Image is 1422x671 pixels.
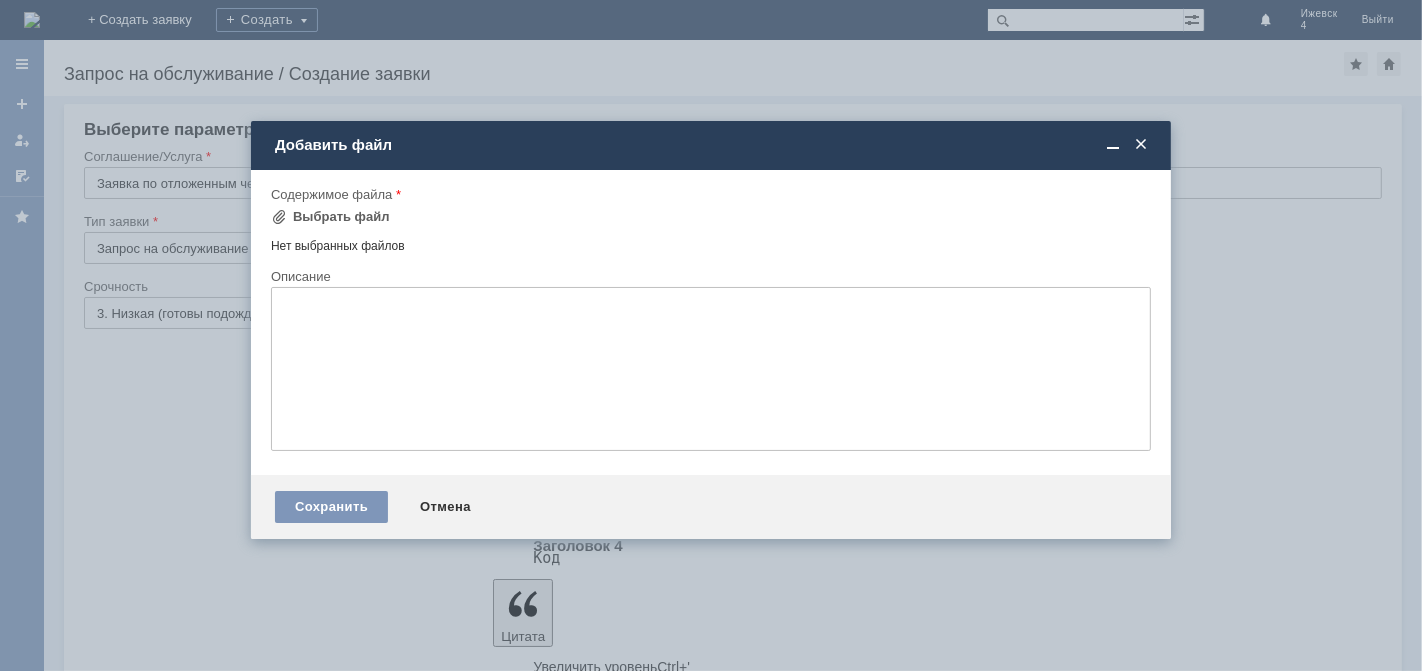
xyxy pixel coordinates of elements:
[8,24,292,56] div: Прошу отменить отложенные чеки за [DATE] по МБК Ижевск 4.
[271,270,1147,283] div: Описание
[271,231,1151,254] div: Нет выбранных файлов
[293,209,390,225] div: Выбрать файл
[8,8,292,24] div: Добрый день!
[1131,136,1151,154] span: Закрыть
[275,136,1151,154] div: Добавить файл
[271,188,1147,201] div: Содержимое файла
[1103,136,1123,154] span: Свернуть (Ctrl + M)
